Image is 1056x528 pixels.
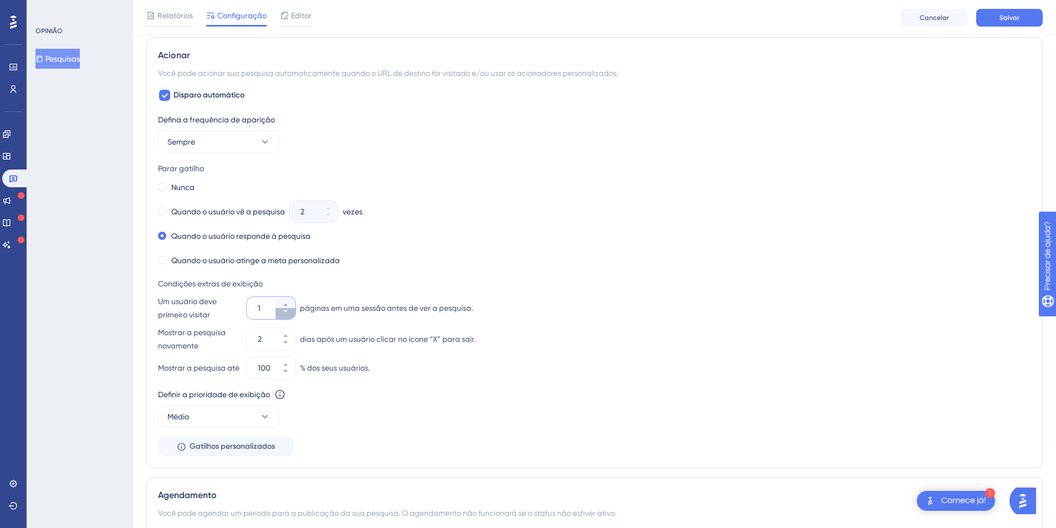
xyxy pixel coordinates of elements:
font: Editor [291,11,312,20]
font: Gatilhos personalizados [190,442,275,451]
font: Mostrar a pesquisa até [158,363,239,372]
font: Você pode agendar um período para a publicação da sua pesquisa. O agendamento não funcionará se o... [158,509,616,517]
font: Sempre [167,137,195,146]
font: Mostrar a pesquisa novamente [158,328,226,350]
font: Quando o usuário responde à pesquisa [171,232,310,240]
font: Você pode acionar sua pesquisa automaticamente quando o URL de destino for visitado e/ou usar os ... [158,69,618,78]
img: imagem-do-lançador-texto-alternativo [924,494,937,508]
font: Um usuário deve primeiro visitar [158,297,217,319]
font: Quando o usuário atinge a meta personalizada [171,256,340,265]
font: Médio [167,412,189,421]
font: Salvar [999,14,1019,22]
button: Salvar [976,9,1043,27]
font: Acionar [158,50,190,60]
button: Sempre [158,131,280,153]
font: Cancelar [920,14,949,22]
button: Médio [158,406,280,428]
font: Quando o usuário vê a pesquisa [171,207,285,216]
font: OPINIÃO [35,27,63,35]
div: Abra a lista de verificação Comece!, módulos restantes: 1 [917,491,995,511]
font: Nunca [171,183,195,192]
font: % dos seus usuários. [300,363,370,372]
font: Pesquisas [45,54,80,63]
button: Gatilhos personalizados [158,437,294,457]
button: Cancelar [901,9,967,27]
font: 1 [988,490,992,496]
font: Relatórios [157,11,193,20]
font: Disparo automático [174,90,244,100]
font: Parar gatilho [158,164,204,173]
font: vezes [343,207,363,216]
font: Agendamento [158,490,217,500]
font: Comece já! [941,496,986,505]
button: Pesquisas [35,49,80,69]
font: Definir a prioridade de exibição [158,390,270,399]
font: Configuração [217,11,267,20]
iframe: Iniciador do Assistente de IA do UserGuiding [1009,484,1043,517]
font: Precisar de ajuda? [26,5,95,13]
font: dias após um usuário clicar no ícone “X” para sair. [300,335,476,344]
font: Defina a frequência de aparição [158,115,275,124]
font: páginas em uma sessão antes de ver a pesquisa. [300,304,473,312]
font: Condições extras de exibição [158,279,263,288]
